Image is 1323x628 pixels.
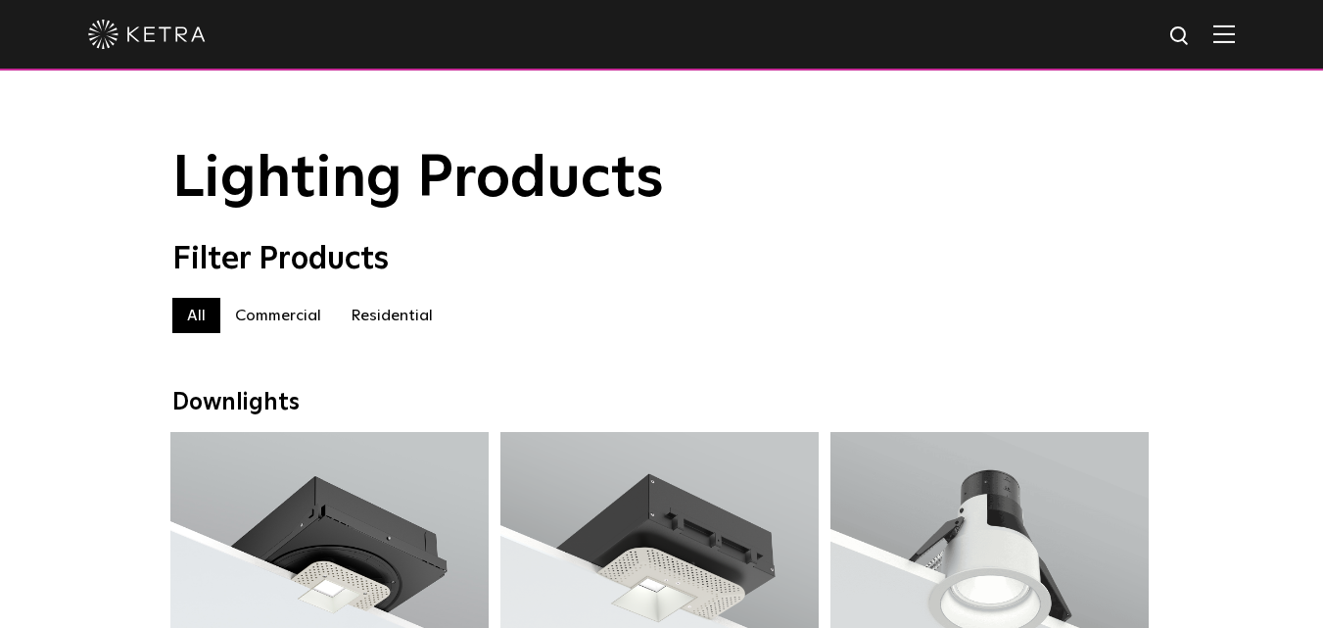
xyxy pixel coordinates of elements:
img: search icon [1168,24,1193,49]
label: Residential [336,298,448,333]
img: Hamburger%20Nav.svg [1213,24,1235,43]
img: ketra-logo-2019-white [88,20,206,49]
div: Filter Products [172,241,1152,278]
label: Commercial [220,298,336,333]
div: Downlights [172,389,1152,417]
span: Lighting Products [172,150,664,209]
label: All [172,298,220,333]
